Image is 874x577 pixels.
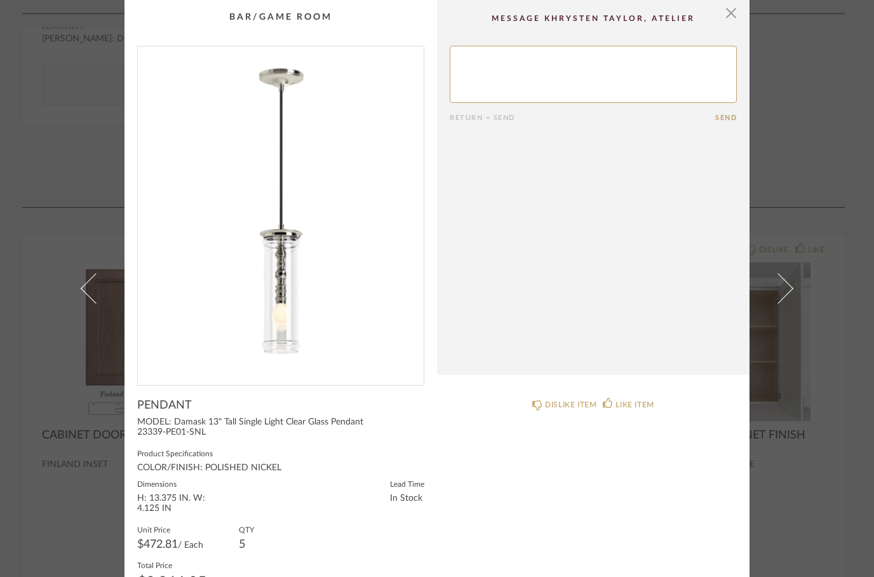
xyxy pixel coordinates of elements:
img: ad1dd55b-20b5-40b4-8563-b4879119de2f_1000x1000.jpg [138,46,424,375]
label: Dimensions [137,479,213,489]
span: $472.81 [137,539,178,550]
div: LIKE ITEM [615,398,654,411]
div: Return = Send [450,114,715,122]
div: H: 13.375 IN. W: 4.125 IN [137,494,213,514]
label: QTY [239,524,254,534]
div: MODEL: Damask 13" Tall Single Light Clear Glass Pendant 23339-PE01-SNL [137,417,424,438]
label: Unit Price [137,524,203,534]
label: Product Specifications [137,448,424,458]
label: Total Price [137,560,206,570]
button: Send [715,114,737,122]
div: In Stock [390,494,424,504]
div: 5 [239,540,254,550]
label: Lead Time [390,479,424,489]
div: DISLIKE ITEM [545,398,596,411]
div: 0 [138,46,424,375]
span: / Each [178,541,203,550]
div: COLOR/FINISH: POLISHED NICKEL [137,463,424,473]
span: PENDANT [137,398,192,412]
